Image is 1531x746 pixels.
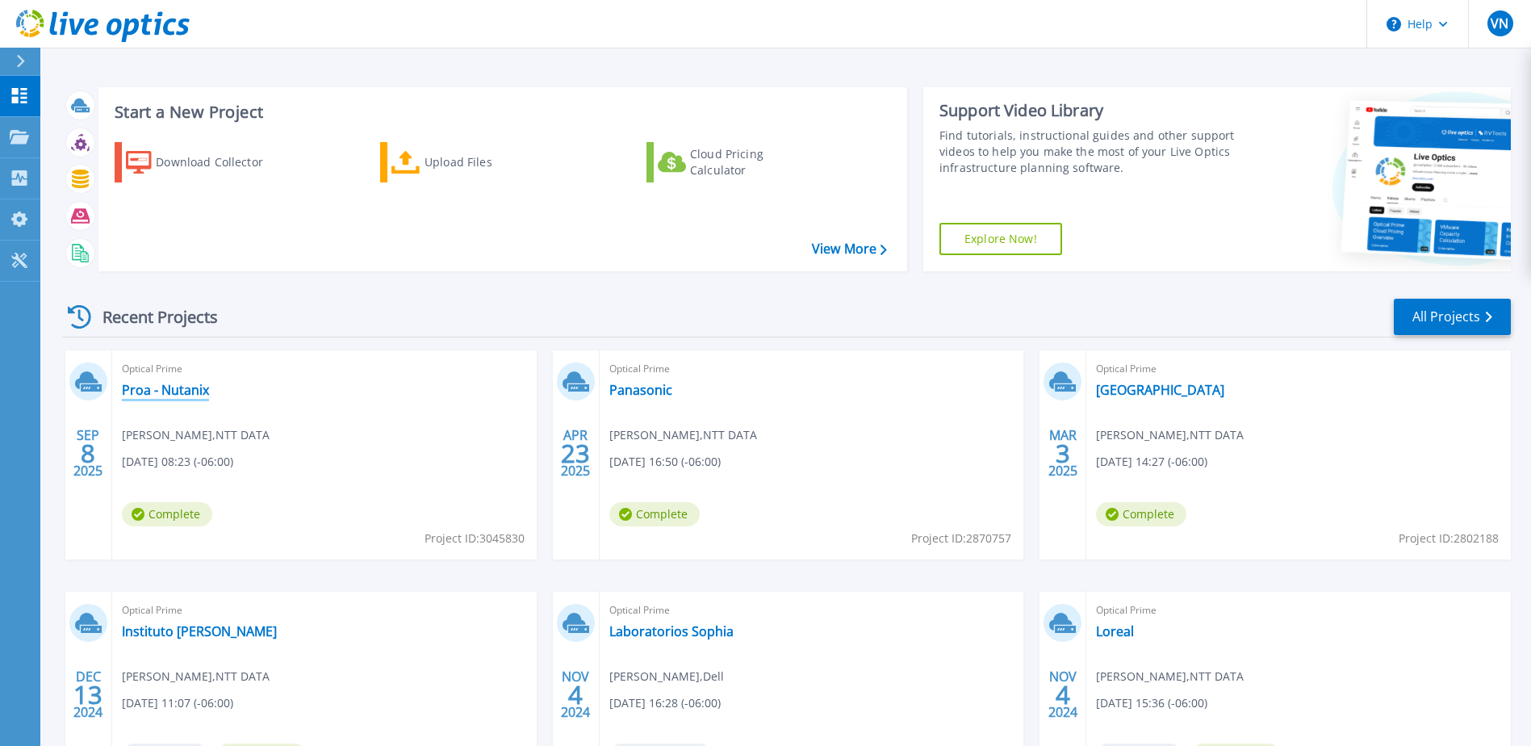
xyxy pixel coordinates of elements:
[1096,668,1244,685] span: [PERSON_NAME] , NTT DATA
[425,146,554,178] div: Upload Files
[561,446,590,460] span: 23
[609,382,672,398] a: Panasonic
[939,223,1062,255] a: Explore Now!
[122,382,209,398] a: Proa - Nutanix
[1048,424,1078,483] div: MAR 2025
[122,426,270,444] span: [PERSON_NAME] , NTT DATA
[609,623,734,639] a: Laboratorios Sophia
[122,694,233,712] span: [DATE] 11:07 (-06:00)
[1096,502,1186,526] span: Complete
[1096,601,1501,619] span: Optical Prime
[1096,694,1207,712] span: [DATE] 15:36 (-06:00)
[122,668,270,685] span: [PERSON_NAME] , NTT DATA
[425,530,525,547] span: Project ID: 3045830
[609,502,700,526] span: Complete
[609,426,757,444] span: [PERSON_NAME] , NTT DATA
[73,688,102,702] span: 13
[81,446,95,460] span: 8
[1394,299,1511,335] a: All Projects
[812,241,887,257] a: View More
[1056,688,1070,702] span: 4
[1048,665,1078,724] div: NOV 2024
[1491,17,1508,30] span: VN
[939,128,1239,176] div: Find tutorials, instructional guides and other support videos to help you make the most of your L...
[646,142,826,182] a: Cloud Pricing Calculator
[122,502,212,526] span: Complete
[62,297,240,337] div: Recent Projects
[609,668,724,685] span: [PERSON_NAME] , Dell
[560,665,591,724] div: NOV 2024
[609,601,1014,619] span: Optical Prime
[939,100,1239,121] div: Support Video Library
[609,360,1014,378] span: Optical Prime
[1399,530,1499,547] span: Project ID: 2802188
[156,146,285,178] div: Download Collector
[380,142,560,182] a: Upload Files
[1096,360,1501,378] span: Optical Prime
[911,530,1011,547] span: Project ID: 2870757
[609,453,721,471] span: [DATE] 16:50 (-06:00)
[690,146,819,178] div: Cloud Pricing Calculator
[122,453,233,471] span: [DATE] 08:23 (-06:00)
[115,103,886,121] h3: Start a New Project
[122,601,527,619] span: Optical Prime
[115,142,295,182] a: Download Collector
[568,688,583,702] span: 4
[609,694,721,712] span: [DATE] 16:28 (-06:00)
[73,424,103,483] div: SEP 2025
[1096,453,1207,471] span: [DATE] 14:27 (-06:00)
[1056,446,1070,460] span: 3
[73,665,103,724] div: DEC 2024
[1096,382,1224,398] a: [GEOGRAPHIC_DATA]
[122,623,277,639] a: Instituto [PERSON_NAME]
[560,424,591,483] div: APR 2025
[1096,623,1134,639] a: Loreal
[122,360,527,378] span: Optical Prime
[1096,426,1244,444] span: [PERSON_NAME] , NTT DATA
